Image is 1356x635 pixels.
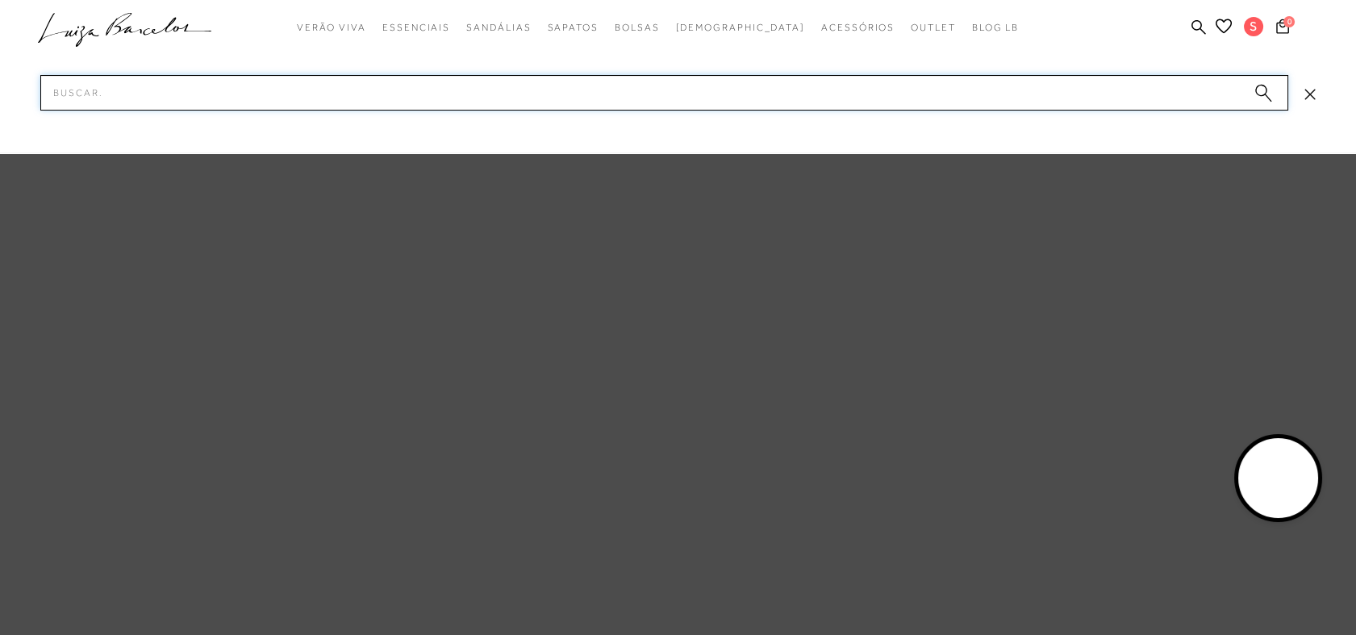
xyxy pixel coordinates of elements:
span: [DEMOGRAPHIC_DATA] [675,22,805,33]
span: Verão Viva [297,22,366,33]
button: S [1237,16,1271,41]
a: noSubCategoriesText [675,13,805,43]
a: categoryNavScreenReaderText [911,13,956,43]
span: BLOG LB [972,22,1019,33]
button: 0 [1271,18,1294,40]
span: Outlet [911,22,956,33]
span: S [1244,17,1263,36]
a: categoryNavScreenReaderText [547,13,598,43]
span: Sapatos [547,22,598,33]
span: Acessórios [821,22,895,33]
span: Essenciais [382,22,450,33]
a: categoryNavScreenReaderText [382,13,450,43]
a: BLOG LB [972,13,1019,43]
span: 0 [1283,16,1295,27]
a: categoryNavScreenReaderText [297,13,366,43]
a: categoryNavScreenReaderText [821,13,895,43]
span: Sandálias [466,22,531,33]
span: Bolsas [615,22,660,33]
input: Buscar. [40,75,1288,111]
a: categoryNavScreenReaderText [615,13,660,43]
a: categoryNavScreenReaderText [466,13,531,43]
